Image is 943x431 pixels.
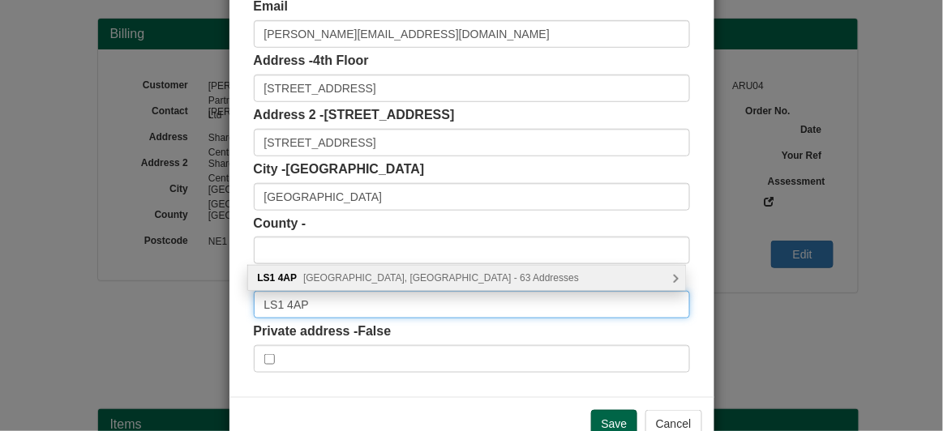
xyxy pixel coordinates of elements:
[324,108,455,122] span: [STREET_ADDRESS]
[278,272,297,284] b: 4AP
[248,266,685,290] div: LS1 4AP
[358,324,391,338] span: False
[254,52,369,70] label: Address -
[286,162,425,176] span: [GEOGRAPHIC_DATA]
[257,272,275,284] b: LS1
[254,106,455,125] label: Address 2 -
[254,160,425,179] label: City -
[254,215,306,233] label: County -
[303,272,579,284] span: [GEOGRAPHIC_DATA], [GEOGRAPHIC_DATA] - 63 Addresses
[254,322,392,341] label: Private address -
[313,53,368,67] span: 4th Floor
